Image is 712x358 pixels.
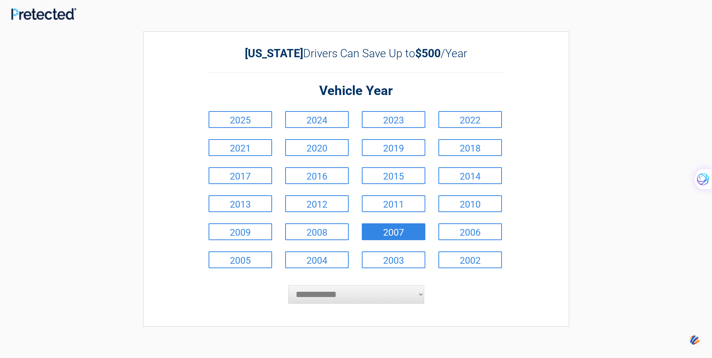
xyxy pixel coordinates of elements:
a: 2019 [362,139,425,156]
b: $500 [415,47,441,60]
b: [US_STATE] [245,47,303,60]
a: 2025 [209,111,272,128]
a: 2023 [362,111,425,128]
img: Main Logo [11,8,76,20]
a: 2002 [438,251,502,268]
a: 2022 [438,111,502,128]
img: svg+xml;base64,PHN2ZyB3aWR0aD0iNDQiIGhlaWdodD0iNDQiIHZpZXdCb3g9IjAgMCA0NCA0NCIgZmlsbD0ibm9uZSIgeG... [688,333,701,347]
a: 2004 [285,251,349,268]
a: 2010 [438,195,502,212]
a: 2003 [362,251,425,268]
a: 2024 [285,111,349,128]
a: 2007 [362,223,425,240]
a: 2020 [285,139,349,156]
h2: Drivers Can Save Up to /Year [207,47,506,60]
a: 2013 [209,195,272,212]
a: 2012 [285,195,349,212]
a: 2015 [362,167,425,184]
a: 2014 [438,167,502,184]
a: 2006 [438,223,502,240]
a: 2021 [209,139,272,156]
a: 2008 [285,223,349,240]
a: 2011 [362,195,425,212]
a: 2009 [209,223,272,240]
a: 2016 [285,167,349,184]
h2: Vehicle Year [207,82,506,100]
a: 2005 [209,251,272,268]
a: 2017 [209,167,272,184]
a: 2018 [438,139,502,156]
